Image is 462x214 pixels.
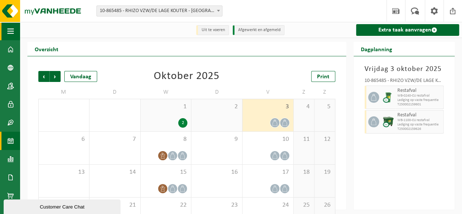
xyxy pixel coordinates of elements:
[96,5,222,16] span: 10-865485 - RHIZO VZW/DE LAGE KOUTER - KORTRIJK
[38,86,89,99] td: M
[154,71,219,82] div: Oktober 2025
[144,103,188,111] span: 1
[364,64,444,75] h3: Vrijdag 3 oktober 2025
[144,201,188,209] span: 22
[246,103,290,111] span: 3
[196,25,229,35] li: Uit te voeren
[141,86,192,99] td: W
[243,86,294,99] td: V
[318,201,331,209] span: 26
[42,135,85,143] span: 6
[89,86,141,99] td: D
[297,168,310,176] span: 18
[4,198,122,214] iframe: chat widget
[383,116,394,127] img: WB-1100-CU
[364,78,444,86] div: 10-865485 - RHIZO VZW/DE LAGE KOUTER - [GEOGRAPHIC_DATA]
[397,102,442,107] span: T250002159601
[195,168,238,176] span: 16
[246,168,290,176] span: 17
[38,71,49,82] span: Vorige
[144,135,188,143] span: 8
[144,168,188,176] span: 15
[397,98,442,102] span: Lediging op vaste frequentie
[318,103,331,111] span: 5
[311,71,335,82] a: Print
[383,92,394,103] img: WB-0240-CU
[64,71,97,82] div: Vandaag
[195,103,238,111] span: 2
[397,127,442,131] span: T250002159626
[354,42,400,56] h2: Dagplanning
[195,201,238,209] span: 23
[246,135,290,143] span: 10
[317,74,329,80] span: Print
[318,135,331,143] span: 12
[297,201,310,209] span: 25
[397,112,442,118] span: Restafval
[318,168,331,176] span: 19
[294,86,314,99] td: Z
[246,201,290,209] span: 24
[297,135,310,143] span: 11
[93,135,137,143] span: 7
[397,123,442,127] span: Lediging op vaste frequentie
[191,86,243,99] td: D
[397,88,442,94] span: Restafval
[397,118,442,123] span: WB-1100-CU restafval
[356,24,459,36] a: Extra taak aanvragen
[93,168,137,176] span: 14
[297,103,310,111] span: 4
[42,168,85,176] span: 13
[233,25,285,35] li: Afgewerkt en afgemeld
[97,6,222,16] span: 10-865485 - RHIZO VZW/DE LAGE KOUTER - KORTRIJK
[195,135,238,143] span: 9
[178,118,187,128] div: 2
[314,86,335,99] td: Z
[50,71,61,82] span: Volgende
[27,42,66,56] h2: Overzicht
[397,94,442,98] span: WB-0240-CU restafval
